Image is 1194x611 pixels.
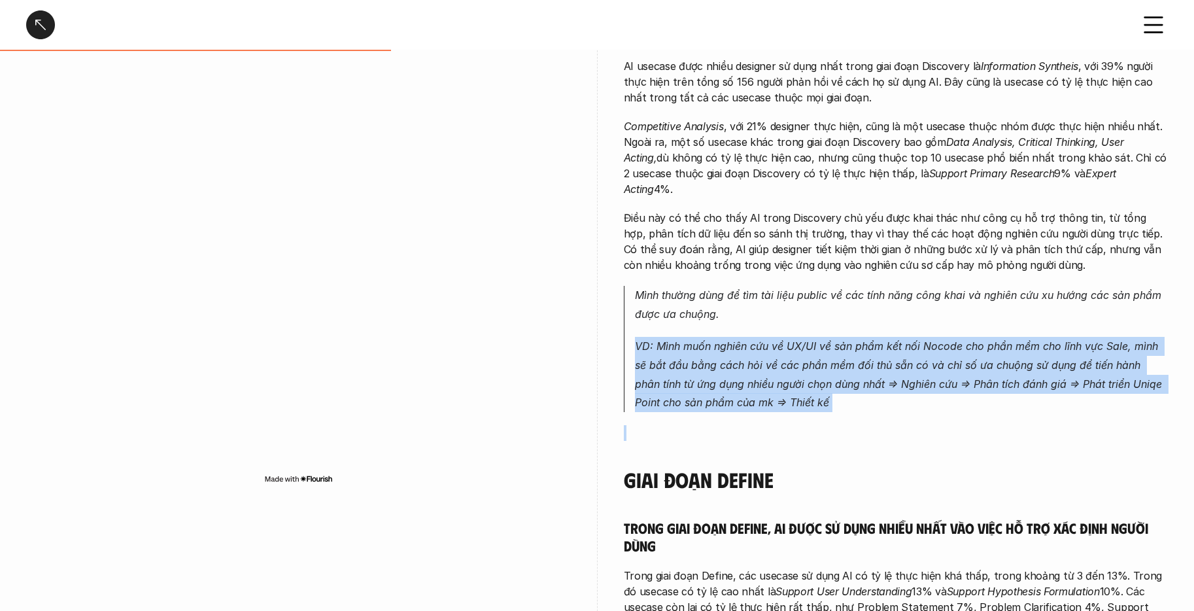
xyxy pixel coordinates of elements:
em: Support Hypothesis Formulation [947,585,1100,598]
iframe: Interactive or visual content [26,79,571,471]
em: Support User Understanding [776,585,912,598]
h4: Giai đoạn Define [624,467,1168,492]
p: , với 21% designer thực hiện, cũng là một usecase thuộc nhóm được thực hiện nhiều nhất. Ngoài ra,... [624,118,1168,197]
em: Competitive Analysis [624,120,724,133]
p: Điều này có thể cho thấy AI trong Discovery chủ yếu được khai thác như công cụ hỗ trợ thông tin, ... [624,210,1168,273]
em: Mình thường dùng để tìm tài liệu public về các tính năng công khai và nghiên cứu xu hướng các sản... [635,288,1165,321]
em: VD: Mình muốn nghiên cứu về UX/UI về sản phẩm kết nối Nocode cho phần mềm cho lĩnh vực Sale, mình... [635,340,1165,409]
h5: Trong giai đoạn Define, AI được sử dụng nhiều nhất vào việc hỗ trợ xác định người dùng [624,519,1168,555]
em: Support Primary Research [929,167,1055,180]
p: AI usecase được nhiều designer sử dụng nhất trong giai đoạn Discovery là , với 39% người thực hiệ... [624,58,1168,105]
img: Made with Flourish [264,474,333,484]
em: Information Syntheis [981,60,1078,73]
